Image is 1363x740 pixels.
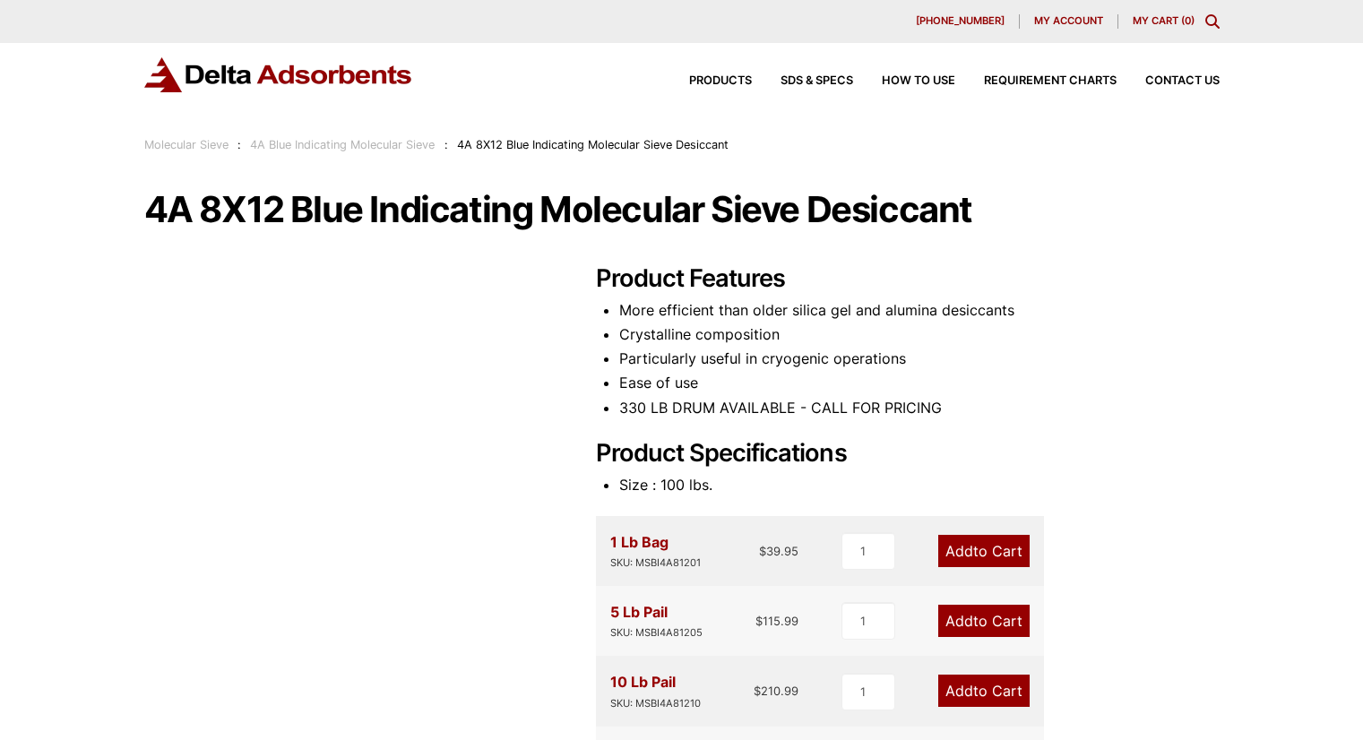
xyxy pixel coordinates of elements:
div: Toggle Modal Content [1205,14,1220,29]
span: [PHONE_NUMBER] [916,16,1005,26]
div: 5 Lb Pail [610,600,703,641]
li: Size : 100 lbs. [619,473,1220,497]
a: My account [1020,14,1118,29]
span: : [237,138,241,151]
a: How to Use [853,75,955,87]
span: How to Use [882,75,955,87]
div: SKU: MSBI4A81205 [610,624,703,641]
span: : [444,138,448,151]
img: Delta Adsorbents [144,57,413,92]
span: $ [755,614,763,628]
li: Ease of use [619,371,1220,395]
li: Crystalline composition [619,323,1220,347]
span: Requirement Charts [984,75,1117,87]
a: Requirement Charts [955,75,1117,87]
bdi: 39.95 [759,544,798,558]
h2: Product Specifications [596,439,1220,469]
a: SDS & SPECS [752,75,853,87]
li: Particularly useful in cryogenic operations [619,347,1220,371]
a: Molecular Sieve [144,138,229,151]
a: Add to Cart [938,605,1030,637]
h1: 4A 8X12 Blue Indicating Molecular Sieve Desiccant [144,191,1220,228]
span: $ [759,544,766,558]
span: Products [689,75,752,87]
span: Contact Us [1145,75,1220,87]
a: Add to Cart [938,675,1030,707]
span: 4A 8X12 Blue Indicating Molecular Sieve Desiccant [457,138,729,151]
a: My Cart (0) [1133,14,1195,27]
span: $ [754,684,761,698]
a: Products [660,75,752,87]
li: More efficient than older silica gel and alumina desiccants [619,298,1220,323]
a: [PHONE_NUMBER] [901,14,1020,29]
a: Add to Cart [938,535,1030,567]
div: SKU: MSBI4A81201 [610,555,701,572]
div: SKU: MSBI4A81210 [610,695,701,712]
span: SDS & SPECS [781,75,853,87]
a: 4A Blue Indicating Molecular Sieve [250,138,435,151]
li: 330 LB DRUM AVAILABLE - CALL FOR PRICING [619,396,1220,420]
span: 0 [1185,14,1191,27]
span: My account [1034,16,1103,26]
bdi: 210.99 [754,684,798,698]
a: Contact Us [1117,75,1220,87]
h2: Product Features [596,264,1220,294]
bdi: 115.99 [755,614,798,628]
div: 10 Lb Pail [610,670,701,711]
div: 1 Lb Bag [610,530,701,572]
